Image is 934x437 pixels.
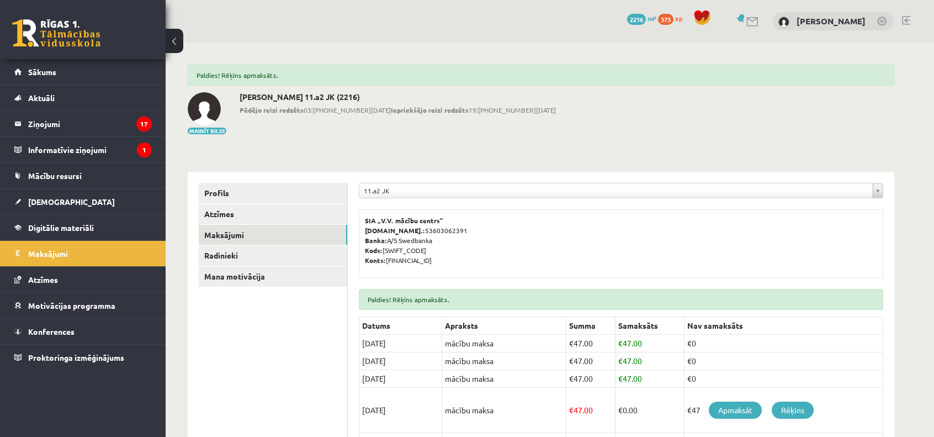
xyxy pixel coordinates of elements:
[365,256,386,265] b: Konts:
[615,388,684,433] td: 0.00
[566,388,615,433] td: 47.00
[14,137,152,162] a: Informatīvie ziņojumi1
[28,111,152,136] legend: Ziņojumi
[28,93,55,103] span: Aktuāli
[442,388,566,433] td: mācību maksa
[28,301,115,310] span: Motivācijas programma
[12,19,100,47] a: Rīgas 1. Tālmācības vidusskola
[648,14,656,23] span: mP
[615,335,684,352] td: 47.00
[28,223,94,233] span: Digitālie materiāli
[14,111,152,136] a: Ziņojumi17
[14,293,152,318] a: Motivācijas programma
[359,335,442,352] td: [DATE]
[359,317,442,335] th: Datums
[240,106,304,114] b: Pēdējo reizi redzēts
[684,352,883,370] td: €0
[359,388,442,433] td: [DATE]
[14,241,152,266] a: Maksājumi
[14,319,152,344] a: Konferences
[772,402,814,419] a: Rēķins
[684,370,883,388] td: €0
[28,197,115,207] span: [DEMOGRAPHIC_DATA]
[14,267,152,292] a: Atzīmes
[136,117,152,131] i: 17
[199,183,347,203] a: Profils
[569,338,574,348] span: €
[566,335,615,352] td: 47.00
[240,105,556,115] span: 03:[PHONE_NUMBER][DATE] 19:[PHONE_NUMBER][DATE]
[684,317,883,335] th: Nav samaksāts
[627,14,646,25] span: 2216
[359,289,883,310] div: Paldies! Rēķins apmaksāts.
[28,241,152,266] legend: Maksājumi
[365,216,444,225] b: SIA „V.V. mācību centrs”
[14,85,152,110] a: Aktuāli
[618,373,623,383] span: €
[618,338,623,348] span: €
[566,317,615,335] th: Summa
[618,405,623,415] span: €
[365,236,387,245] b: Banka:
[364,183,868,198] span: 11.a2 JK
[199,204,347,224] a: Atzīmes
[199,225,347,245] a: Maksājumi
[28,67,56,77] span: Sākums
[188,92,221,125] img: Annija Anna Streipa
[627,14,656,23] a: 2216 mP
[569,356,574,366] span: €
[778,17,789,28] img: Annija Anna Streipa
[199,245,347,266] a: Radinieki
[566,370,615,388] td: 47.00
[709,402,762,419] a: Apmaksāt
[28,352,124,362] span: Proktoringa izmēģinājums
[28,275,58,285] span: Atzīmes
[684,335,883,352] td: €0
[14,215,152,240] a: Digitālie materiāli
[391,106,469,114] b: Iepriekšējo reizi redzēts
[569,373,574,383] span: €
[188,128,226,134] button: Mainīt bildi
[14,345,152,370] a: Proktoringa izmēģinājums
[618,356,623,366] span: €
[14,163,152,188] a: Mācību resursi
[684,388,883,433] td: €47
[615,317,684,335] th: Samaksāts
[359,352,442,370] td: [DATE]
[240,92,556,102] h2: [PERSON_NAME] 11.a2 JK (2216)
[28,327,75,336] span: Konferences
[365,226,425,235] b: [DOMAIN_NAME].:
[14,189,152,214] a: [DEMOGRAPHIC_DATA]
[199,266,347,287] a: Mana motivācija
[442,370,566,388] td: mācību maksa
[615,370,684,388] td: 47.00
[658,14,688,23] a: 373 xp
[359,183,883,198] a: 11.a2 JK
[442,335,566,352] td: mācību maksa
[566,352,615,370] td: 47.00
[365,215,877,265] p: 53603062391 A/S Swedbanka [SWIFT_CODE] [FINANCIAL_ID]
[797,15,866,27] a: [PERSON_NAME]
[188,65,894,86] div: Paldies! Rēķins apmaksāts.
[658,14,673,25] span: 373
[442,352,566,370] td: mācību maksa
[615,352,684,370] td: 47.00
[359,370,442,388] td: [DATE]
[28,137,152,162] legend: Informatīvie ziņojumi
[442,317,566,335] th: Apraksts
[675,14,682,23] span: xp
[365,246,383,255] b: Kods:
[569,405,574,415] span: €
[28,171,82,181] span: Mācību resursi
[14,59,152,85] a: Sākums
[137,143,152,157] i: 1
